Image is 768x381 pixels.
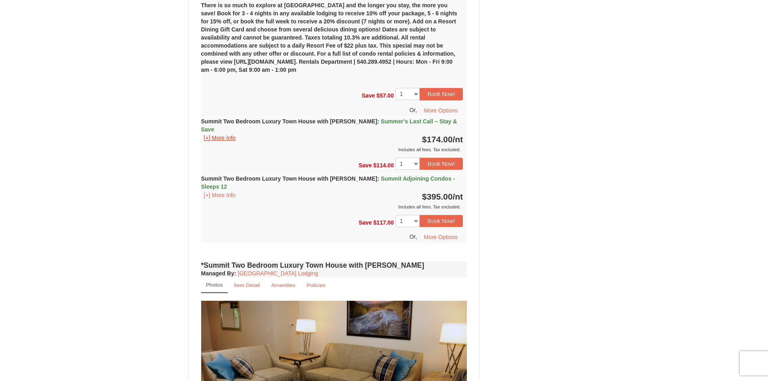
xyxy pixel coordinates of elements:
[201,146,463,154] div: Includes all fees. Tax excluded.
[410,233,417,240] span: Or,
[201,175,455,190] strong: Summit Two Bedroom Luxury Town House with [PERSON_NAME]
[201,261,467,269] h4: *Summit Two Bedroom Luxury Town House with [PERSON_NAME]
[306,282,325,288] small: Policies
[234,282,260,288] small: Item Detail
[358,162,372,168] span: Save
[201,270,236,277] strong: :
[377,118,379,125] span: :
[420,88,463,100] button: Book Now!
[410,106,417,113] span: Or,
[418,104,463,117] button: More Options
[362,92,375,99] span: Save
[201,118,457,133] strong: Summit Two Bedroom Luxury Town House with [PERSON_NAME]
[453,135,463,144] span: /nt
[377,175,379,182] span: :
[238,270,318,277] a: [GEOGRAPHIC_DATA] Lodging
[422,135,453,144] span: $174.00
[373,162,394,168] span: $114.00
[201,118,457,133] span: Summer’s Last Call – Stay & Save
[420,215,463,227] button: Book Now!
[373,219,394,226] span: $117.00
[418,231,463,243] button: More Options
[201,277,228,293] a: Photos
[201,203,463,211] div: Includes all fees. Tax excluded.
[229,277,265,293] a: Item Detail
[206,282,223,288] small: Photos
[420,158,463,170] button: Book Now!
[453,192,463,201] span: /nt
[201,191,239,200] button: [+] More Info
[271,282,296,288] small: Amenities
[422,192,453,201] span: $395.00
[358,219,372,226] span: Save
[201,270,234,277] span: Managed By
[201,175,455,190] span: Summit Adjoining Condos - Sleeps 12
[377,92,394,99] span: $57.00
[301,277,331,293] a: Policies
[201,133,239,142] button: [+] More Info
[266,277,301,293] a: Amenities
